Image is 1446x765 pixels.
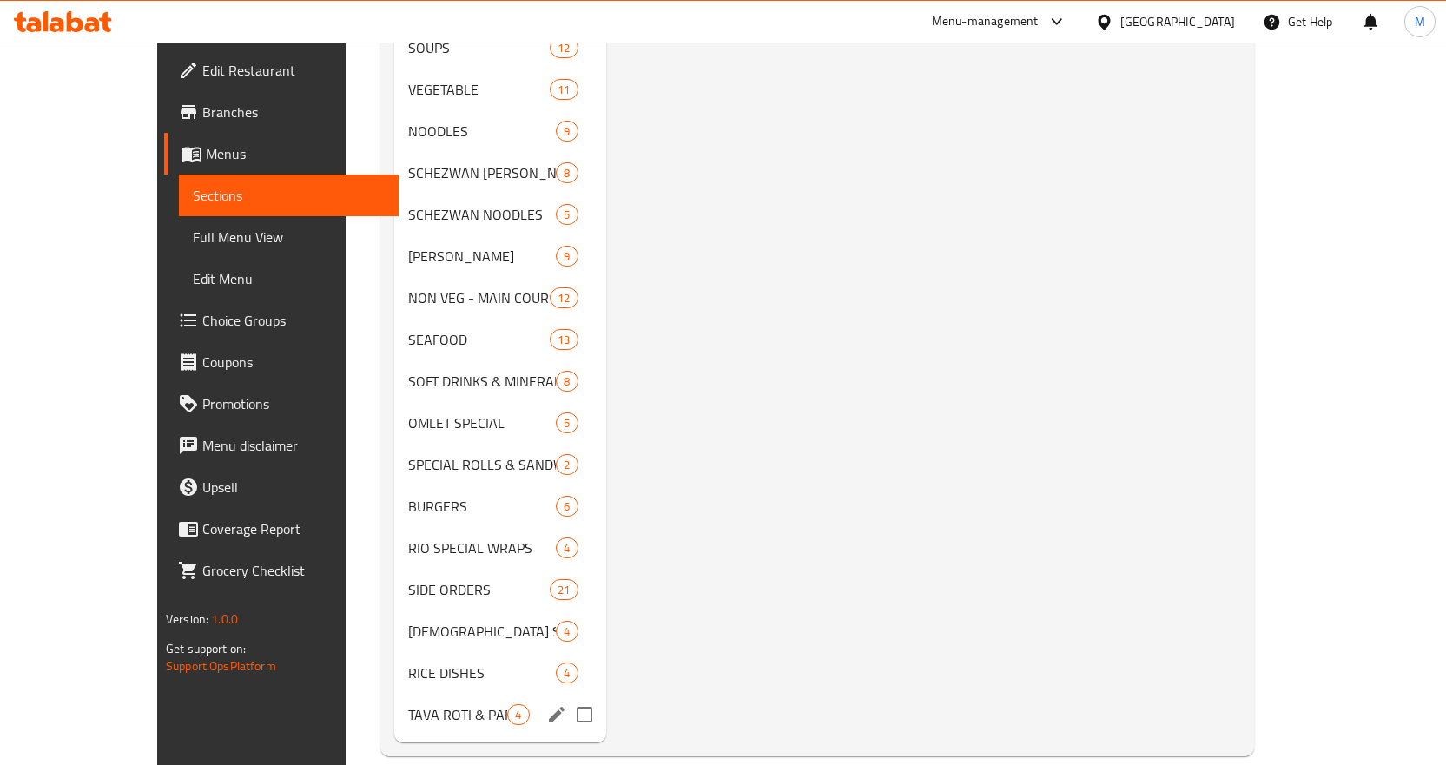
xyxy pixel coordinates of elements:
div: items [556,246,578,267]
div: SCHEZWAN NOODLES5 [394,194,605,235]
span: Choice Groups [202,310,385,331]
div: RICE DISHES4 [394,652,605,694]
a: Edit Restaurant [164,49,399,91]
div: OMLET SPECIAL5 [394,402,605,444]
span: 11 [551,82,577,98]
span: RIO SPECIAL WRAPS [408,537,556,558]
span: SIDE ORDERS [408,579,550,600]
span: 6 [557,498,577,515]
div: items [556,371,578,392]
span: Get support on: [166,637,246,660]
span: 2 [557,457,577,473]
div: [DEMOGRAPHIC_DATA] STARTERS4 [394,610,605,652]
div: items [550,79,578,100]
span: Edit Menu [193,268,385,289]
a: Upsell [164,466,399,508]
span: 9 [557,123,577,140]
div: Menu-management [932,11,1039,32]
div: TAVA ROTI & PAROTA4edit [394,694,605,735]
span: 4 [508,707,528,723]
div: RIO SPECIAL WRAPS4 [394,527,605,569]
div: SOUPS12 [394,27,605,69]
a: Branches [164,91,399,133]
span: 8 [557,373,577,390]
span: SOUPS [408,37,550,58]
span: 12 [551,40,577,56]
a: Edit Menu [179,258,399,300]
span: OMLET SPECIAL [408,412,556,433]
span: 8 [557,165,577,181]
span: 4 [557,623,577,640]
span: SOFT DRINKS & MINERAL WATER [408,371,556,392]
a: Coverage Report [164,508,399,550]
span: 5 [557,207,577,223]
span: 4 [557,665,577,682]
div: items [556,663,578,683]
div: BURGERS6 [394,485,605,527]
span: Sections [193,185,385,206]
div: items [556,412,578,433]
span: SCHEZWAN [PERSON_NAME] [408,162,556,183]
div: FRIED RICE [408,246,556,267]
div: SIDE ORDERS21 [394,569,605,610]
span: Upsell [202,477,385,498]
span: NON VEG - MAIN COURSE [408,287,550,308]
span: Full Menu View [193,227,385,247]
a: Menus [164,133,399,175]
span: Menu disclaimer [202,435,385,456]
span: [DEMOGRAPHIC_DATA] STARTERS [408,621,556,642]
span: Branches [202,102,385,122]
span: NOODLES [408,121,556,142]
span: M [1415,12,1425,31]
span: 9 [557,248,577,265]
span: Grocery Checklist [202,560,385,581]
span: 1.0.0 [211,608,238,630]
span: Menus [206,143,385,164]
div: items [556,621,578,642]
div: SEAFOOD13 [394,319,605,360]
span: RICE DISHES [408,663,556,683]
a: Support.OpsPlatform [166,655,276,677]
div: NON VEG - MAIN COURSE12 [394,277,605,319]
div: items [556,162,578,183]
span: 21 [551,582,577,598]
a: Coupons [164,341,399,383]
span: VEGETABLE [408,79,550,100]
a: Menu disclaimer [164,425,399,466]
span: Version: [166,608,208,630]
span: Coverage Report [202,518,385,539]
span: Coupons [202,352,385,373]
div: SCHEZWAN NOODLES [408,204,556,225]
div: [PERSON_NAME]9 [394,235,605,277]
span: SPECIAL ROLLS & SANDWICHES [408,454,556,475]
a: Promotions [164,383,399,425]
div: items [550,579,578,600]
span: [PERSON_NAME] [408,246,556,267]
span: SEAFOOD [408,329,550,350]
span: 5 [557,415,577,432]
a: Choice Groups [164,300,399,341]
div: SOFT DRINKS & MINERAL WATER8 [394,360,605,402]
span: 12 [551,290,577,307]
div: SPECIAL ROLLS & SANDWICHES2 [394,444,605,485]
span: BURGERS [408,496,556,517]
span: Promotions [202,393,385,414]
div: SCHEZWAN FRIED RICE [408,162,556,183]
div: SCHEZWAN [PERSON_NAME]8 [394,152,605,194]
div: VEGETABLE11 [394,69,605,110]
div: [GEOGRAPHIC_DATA] [1120,12,1235,31]
span: 4 [557,540,577,557]
a: Full Menu View [179,216,399,258]
div: items [556,454,578,475]
div: NOODLES9 [394,110,605,152]
div: items [550,287,578,308]
a: Sections [179,175,399,216]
